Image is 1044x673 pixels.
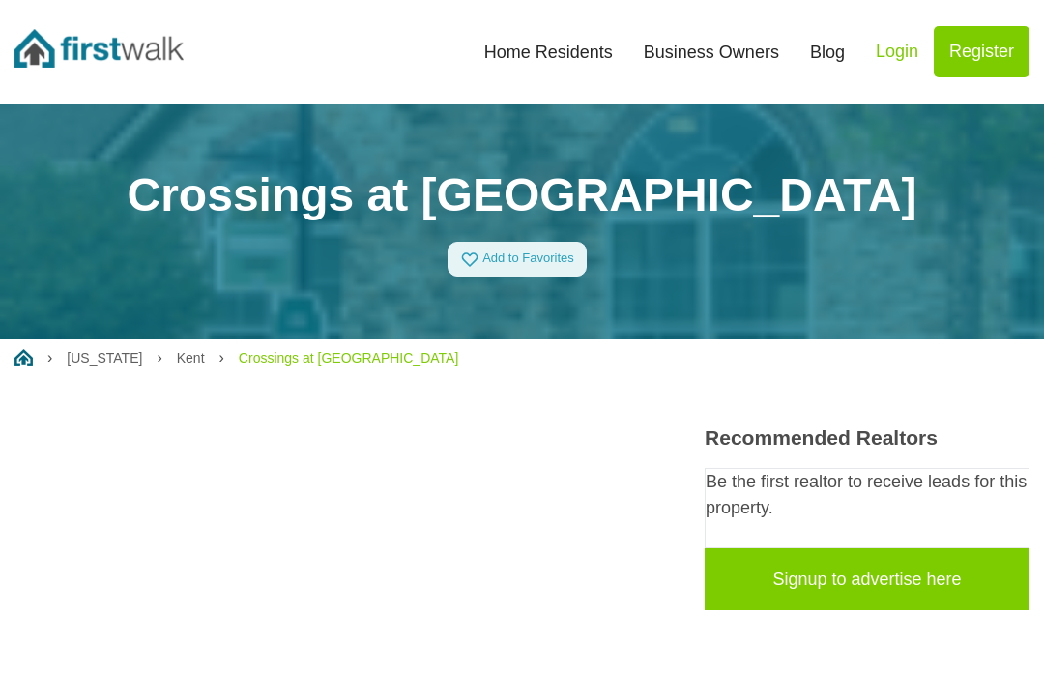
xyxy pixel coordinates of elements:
a: Add to Favorites [448,242,587,277]
p: Be the first realtor to receive leads for this property. [706,469,1029,521]
a: Register [934,26,1029,77]
a: Blog [795,31,860,73]
img: FirstWalk [14,29,184,68]
h3: Recommended Realtors [705,425,1029,450]
a: Crossings at [GEOGRAPHIC_DATA] [239,350,458,366]
a: Signup to advertise here [705,548,1029,610]
a: Kent [177,350,205,366]
span: Add to Favorites [482,251,574,266]
a: [US_STATE] [67,350,142,366]
a: Business Owners [628,31,795,73]
a: Login [860,26,934,77]
h1: Crossings at [GEOGRAPHIC_DATA] [14,167,1029,223]
a: Home Residents [469,31,628,73]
